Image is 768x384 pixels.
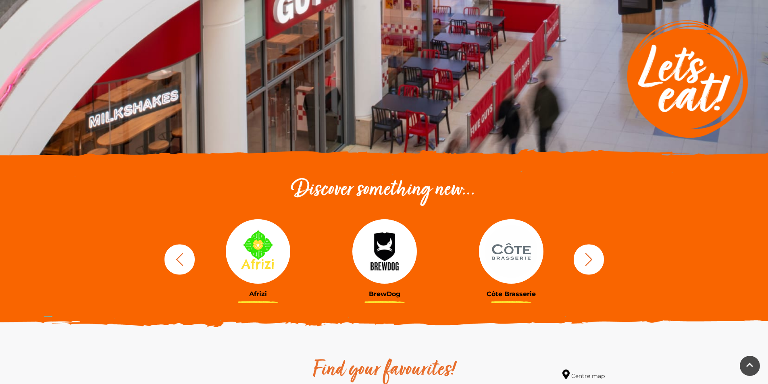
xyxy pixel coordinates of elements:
a: BrewDog [327,219,442,298]
a: Afrizi [201,219,315,298]
h2: Discover something new... [160,177,608,203]
a: Côte Brasserie [454,219,568,298]
h2: Find your favourites! [237,357,531,383]
h3: Afrizi [201,290,315,298]
h3: Côte Brasserie [454,290,568,298]
a: Centre map [562,369,605,380]
h3: BrewDog [327,290,442,298]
